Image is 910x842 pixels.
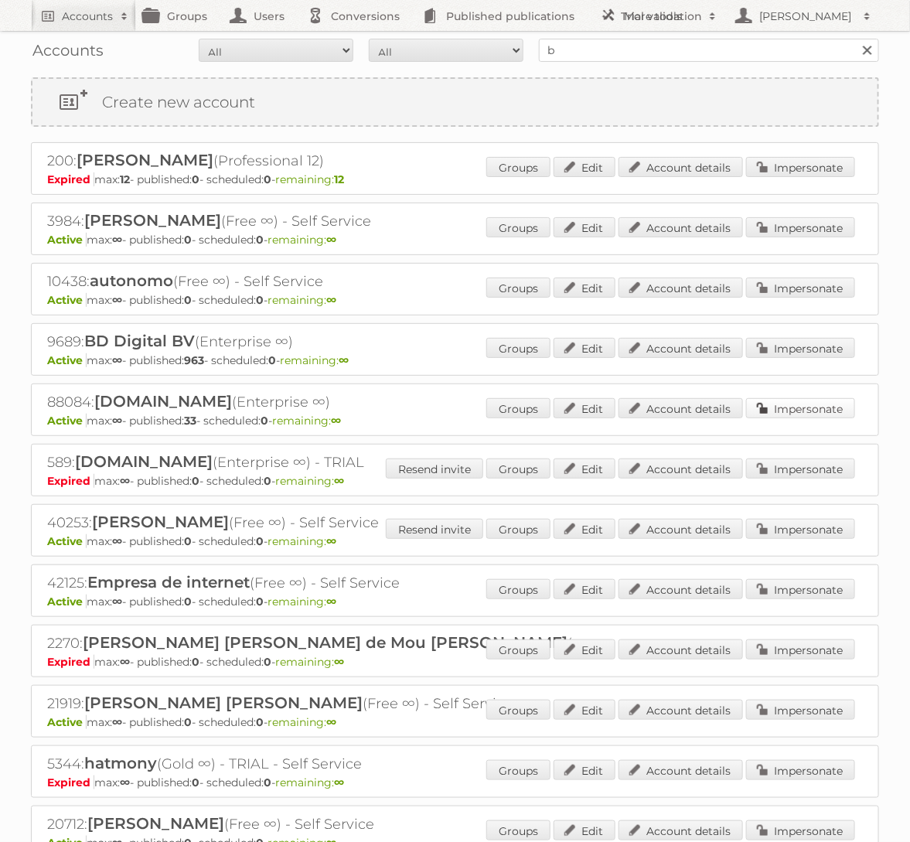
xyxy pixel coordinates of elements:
[554,278,615,298] a: Edit
[554,398,615,418] a: Edit
[619,217,743,237] a: Account details
[275,776,344,789] span: remaining:
[120,776,130,789] strong: ∞
[386,458,483,479] a: Resend invite
[280,353,349,367] span: remaining:
[331,414,341,428] strong: ∞
[47,293,863,307] p: max: - published: - scheduled: -
[486,639,550,660] a: Groups
[184,595,192,608] strong: 0
[47,414,87,428] span: Active
[746,338,855,358] a: Impersonate
[192,776,199,789] strong: 0
[746,760,855,780] a: Impersonate
[264,474,271,488] strong: 0
[554,217,615,237] a: Edit
[486,579,550,599] a: Groups
[268,595,336,608] span: remaining:
[184,293,192,307] strong: 0
[619,519,743,539] a: Account details
[184,353,204,367] strong: 963
[268,293,336,307] span: remaining:
[268,715,336,729] span: remaining:
[624,9,701,24] h2: More tools
[192,474,199,488] strong: 0
[47,595,87,608] span: Active
[47,233,863,247] p: max: - published: - scheduled: -
[256,715,264,729] strong: 0
[486,278,550,298] a: Groups
[112,595,122,608] strong: ∞
[256,534,264,548] strong: 0
[47,715,863,729] p: max: - published: - scheduled: -
[619,700,743,720] a: Account details
[326,715,336,729] strong: ∞
[326,293,336,307] strong: ∞
[261,414,268,428] strong: 0
[47,633,588,653] h2: 2270: (Gold ∞) - TRIAL - Self Service
[619,157,743,177] a: Account details
[334,776,344,789] strong: ∞
[112,715,122,729] strong: ∞
[32,79,878,125] a: Create new account
[339,353,349,367] strong: ∞
[47,172,94,186] span: Expired
[47,414,863,428] p: max: - published: - scheduled: -
[264,776,271,789] strong: 0
[746,579,855,599] a: Impersonate
[47,814,588,834] h2: 20712: (Free ∞) - Self Service
[268,353,276,367] strong: 0
[264,172,271,186] strong: 0
[554,519,615,539] a: Edit
[47,776,863,789] p: max: - published: - scheduled: -
[486,458,550,479] a: Groups
[47,474,94,488] span: Expired
[746,398,855,418] a: Impersonate
[47,655,94,669] span: Expired
[256,595,264,608] strong: 0
[486,398,550,418] a: Groups
[47,271,588,291] h2: 10438: (Free ∞) - Self Service
[619,338,743,358] a: Account details
[47,474,863,488] p: max: - published: - scheduled: -
[47,534,87,548] span: Active
[386,519,483,539] a: Resend invite
[746,217,855,237] a: Impersonate
[272,414,341,428] span: remaining:
[554,760,615,780] a: Edit
[746,519,855,539] a: Impersonate
[47,332,588,352] h2: 9689: (Enterprise ∞)
[326,534,336,548] strong: ∞
[87,573,250,591] span: Empresa de internet
[486,157,550,177] a: Groups
[746,700,855,720] a: Impersonate
[619,820,743,840] a: Account details
[486,820,550,840] a: Groups
[334,172,344,186] strong: 12
[746,157,855,177] a: Impersonate
[192,655,199,669] strong: 0
[184,233,192,247] strong: 0
[184,715,192,729] strong: 0
[112,414,122,428] strong: ∞
[554,820,615,840] a: Edit
[275,655,344,669] span: remaining:
[486,217,550,237] a: Groups
[47,293,87,307] span: Active
[256,293,264,307] strong: 0
[326,595,336,608] strong: ∞
[746,458,855,479] a: Impersonate
[264,655,271,669] strong: 0
[755,9,856,24] h2: [PERSON_NAME]
[619,458,743,479] a: Account details
[192,172,199,186] strong: 0
[47,595,863,608] p: max: - published: - scheduled: -
[47,452,588,472] h2: 589: (Enterprise ∞) - TRIAL
[112,534,122,548] strong: ∞
[87,814,224,833] span: [PERSON_NAME]
[77,151,213,169] span: [PERSON_NAME]
[120,474,130,488] strong: ∞
[120,172,130,186] strong: 12
[47,353,87,367] span: Active
[47,392,588,412] h2: 88084: (Enterprise ∞)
